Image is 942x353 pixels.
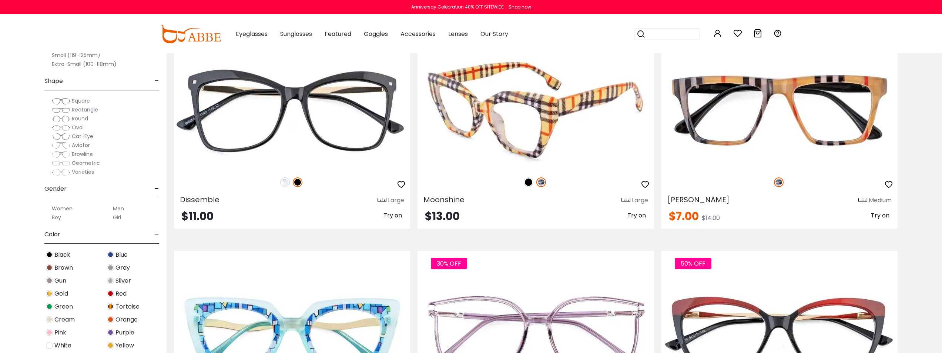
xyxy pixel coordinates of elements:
img: Browline.png [52,151,70,158]
img: Purple [107,329,114,336]
label: Small (119-125mm) [52,51,100,60]
span: Featured [325,30,351,38]
img: Gun [46,277,53,284]
span: Cat-Eye [72,133,93,140]
span: Try on [627,211,646,220]
img: abbeglasses.com [160,25,221,43]
div: Anniversay Celebration 40% OFF SITEWIDE [411,4,504,10]
img: size ruler [858,198,867,203]
span: Lenses [448,30,468,38]
img: Orange [107,316,114,323]
img: Blue [107,251,114,258]
img: Geometric.png [52,160,70,167]
a: Shop now [505,4,531,10]
img: Round.png [52,115,70,123]
span: Aviator [72,141,90,149]
img: Yellow [107,342,114,349]
span: Try on [871,211,889,220]
span: Accessories [400,30,436,38]
span: Green [54,302,73,311]
button: Try on [869,211,892,220]
span: Black [54,250,70,259]
label: Men [113,204,124,213]
img: Gold [46,290,53,297]
img: Striped [774,177,784,187]
div: Medium [869,196,892,205]
span: Moonshine [423,194,465,205]
img: Tortoise [107,303,114,310]
span: 50% OFF [675,258,711,269]
div: Shop now [509,4,531,10]
div: Large [632,196,648,205]
img: Oval.png [52,124,70,131]
label: Women [52,204,73,213]
span: Tortoise [115,302,140,311]
span: $13.00 [425,208,460,224]
span: Dissemble [180,194,219,205]
label: Extra-Small (100-118mm) [52,60,117,69]
img: Silver [107,277,114,284]
span: - [154,180,159,198]
span: [PERSON_NAME] [667,194,730,205]
img: Cream [46,316,53,323]
img: Striped [536,177,546,187]
span: Red [115,289,127,298]
span: Brown [54,263,73,272]
span: Gold [54,289,68,298]
span: Geometric [72,159,100,167]
span: Our Story [480,30,508,38]
span: $14.00 [702,214,720,222]
label: Boy [52,213,61,222]
img: Striped Bason - Acetate ,Universal Bridge Fit [661,51,898,169]
span: Eyeglasses [236,30,268,38]
img: Cat-Eye.png [52,133,70,140]
span: Sunglasses [280,30,312,38]
span: Silver [115,276,131,285]
span: Try on [383,211,402,220]
span: Gray [115,263,130,272]
img: size ruler [621,198,630,203]
span: Blue [115,250,128,259]
img: White [46,342,53,349]
img: Varieties.png [52,169,70,176]
span: Round [72,115,88,122]
img: Brown [46,264,53,271]
span: Yellow [115,341,134,350]
span: White [54,341,71,350]
span: Square [72,97,90,104]
span: Pink [54,328,66,337]
img: Aviator.png [52,142,70,149]
span: Cream [54,315,75,324]
img: Square.png [52,97,70,105]
button: Try on [381,211,404,220]
span: Varieties [72,168,94,176]
img: Red [107,290,114,297]
span: Goggles [364,30,388,38]
img: Striped Moonshine - Acetate ,Universal Bridge Fit [418,51,654,169]
img: Black [293,177,302,187]
span: $7.00 [669,208,699,224]
span: 30% OFF [431,258,467,269]
span: $11.00 [181,208,214,224]
img: Gray [107,264,114,271]
span: - [154,72,159,90]
img: Black Dissemble - Plastic ,Universal Bridge Fit [174,51,410,169]
span: Shape [44,72,63,90]
span: Orange [115,315,138,324]
img: Rectangle.png [52,106,70,114]
img: Clear [280,177,290,187]
img: Pink [46,329,53,336]
img: size ruler [378,198,386,203]
img: Black [46,251,53,258]
div: Large [388,196,404,205]
button: Try on [625,211,648,220]
span: Gender [44,180,67,198]
span: - [154,226,159,243]
span: Oval [72,124,84,131]
span: Purple [115,328,134,337]
span: Rectangle [72,106,98,113]
span: Color [44,226,60,243]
